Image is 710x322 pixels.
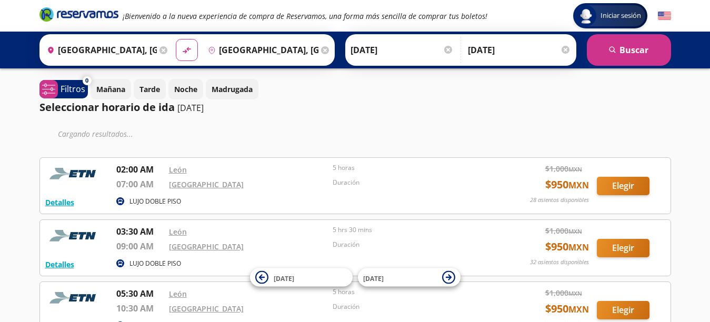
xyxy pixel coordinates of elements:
a: Brand Logo [39,6,118,25]
p: 07:00 AM [116,178,164,190]
p: Noche [174,84,197,95]
small: MXN [568,241,589,253]
p: [DATE] [177,102,204,114]
small: MXN [568,165,582,173]
small: MXN [568,179,589,191]
span: [DATE] [363,274,384,283]
span: 0 [85,76,88,85]
button: Buscar [587,34,671,66]
p: 09:00 AM [116,240,164,253]
button: Mañana [91,79,131,99]
p: Duración [333,302,492,311]
span: $ 950 [545,239,589,255]
button: Elegir [597,177,649,195]
small: MXN [568,289,582,297]
a: [GEOGRAPHIC_DATA] [169,241,244,251]
button: Detalles [45,259,74,270]
span: Iniciar sesión [596,11,645,21]
a: [GEOGRAPHIC_DATA] [169,304,244,314]
span: $ 950 [545,177,589,193]
p: Duración [333,178,492,187]
span: $ 1,000 [545,287,582,298]
p: LUJO DOBLE PISO [129,259,181,268]
p: 02:00 AM [116,163,164,176]
button: Tarde [134,79,166,99]
img: RESERVAMOS [45,287,103,308]
p: 05:30 AM [116,287,164,300]
i: Brand Logo [39,6,118,22]
p: 10:30 AM [116,302,164,315]
button: Madrugada [206,79,258,99]
small: MXN [568,227,582,235]
button: 0Filtros [39,80,88,98]
p: 03:30 AM [116,225,164,238]
p: Seleccionar horario de ida [39,99,175,115]
p: Filtros [61,83,85,95]
p: Tarde [139,84,160,95]
input: Buscar Origen [43,37,157,63]
a: León [169,165,187,175]
button: English [658,9,671,23]
span: $ 1,000 [545,225,582,236]
p: Mañana [96,84,125,95]
p: 28 asientos disponibles [530,196,589,205]
em: Cargando resultados ... [58,129,133,139]
a: León [169,227,187,237]
em: ¡Bienvenido a la nueva experiencia de compra de Reservamos, una forma más sencilla de comprar tus... [123,11,487,21]
span: [DATE] [274,274,294,283]
img: RESERVAMOS [45,225,103,246]
p: 5 hrs 30 mins [333,225,492,235]
p: 5 horas [333,287,492,297]
span: $ 950 [545,301,589,317]
p: LUJO DOBLE PISO [129,197,181,206]
button: Elegir [597,301,649,319]
p: 5 horas [333,163,492,173]
input: Elegir Fecha [351,37,454,63]
span: $ 1,000 [545,163,582,174]
small: MXN [568,304,589,315]
p: 32 asientos disponibles [530,258,589,267]
button: Detalles [45,197,74,208]
img: RESERVAMOS [45,163,103,184]
input: Buscar Destino [204,37,318,63]
input: Opcional [468,37,571,63]
a: [GEOGRAPHIC_DATA] [169,179,244,189]
button: Elegir [597,239,649,257]
p: Madrugada [212,84,253,95]
button: [DATE] [250,268,353,287]
p: Duración [333,240,492,249]
button: [DATE] [358,268,461,287]
button: Noche [168,79,203,99]
a: León [169,289,187,299]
